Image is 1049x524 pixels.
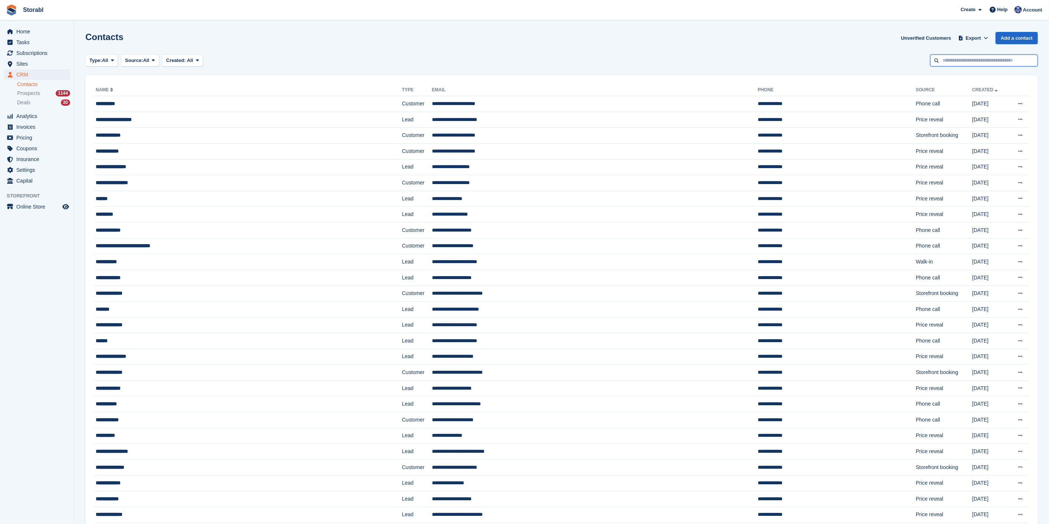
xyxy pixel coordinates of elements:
[916,349,972,365] td: Price reveal
[402,507,432,523] td: Lead
[1014,6,1022,13] img: Tegan Ewart
[972,87,999,92] a: Created
[402,396,432,412] td: Lead
[16,111,61,121] span: Analytics
[957,32,990,44] button: Export
[972,143,1008,159] td: [DATE]
[16,143,61,154] span: Coupons
[916,491,972,507] td: Price reveal
[16,48,61,58] span: Subscriptions
[56,90,70,96] div: 1144
[916,286,972,302] td: Storefront booking
[4,143,70,154] a: menu
[102,57,108,64] span: All
[916,84,972,96] th: Source
[972,428,1008,444] td: [DATE]
[16,202,61,212] span: Online Store
[996,32,1038,44] a: Add a contact
[916,396,972,412] td: Phone call
[916,238,972,254] td: Phone call
[758,84,916,96] th: Phone
[402,254,432,270] td: Lead
[898,32,954,44] a: Unverified Customers
[402,207,432,223] td: Lead
[125,57,143,64] span: Source:
[4,37,70,48] a: menu
[916,159,972,175] td: Price reveal
[96,87,115,92] a: Name
[916,333,972,349] td: Phone call
[916,191,972,207] td: Price reveal
[121,55,159,67] button: Source: All
[402,491,432,507] td: Lead
[17,81,70,88] a: Contacts
[402,143,432,159] td: Customer
[966,35,981,42] span: Export
[997,6,1008,13] span: Help
[916,301,972,317] td: Phone call
[61,202,70,211] a: Preview store
[17,90,40,97] span: Prospects
[916,254,972,270] td: Walk-in
[972,317,1008,333] td: [DATE]
[7,192,74,200] span: Storefront
[17,99,70,107] a: Deals 30
[972,128,1008,144] td: [DATE]
[16,154,61,164] span: Insurance
[972,222,1008,238] td: [DATE]
[402,380,432,396] td: Lead
[916,507,972,523] td: Price reveal
[972,238,1008,254] td: [DATE]
[4,132,70,143] a: menu
[972,491,1008,507] td: [DATE]
[4,59,70,69] a: menu
[402,96,432,112] td: Customer
[4,176,70,186] a: menu
[972,412,1008,428] td: [DATE]
[916,444,972,460] td: Price reveal
[4,111,70,121] a: menu
[972,475,1008,491] td: [DATE]
[916,222,972,238] td: Phone call
[916,459,972,475] td: Storefront booking
[402,333,432,349] td: Lead
[4,154,70,164] a: menu
[972,175,1008,191] td: [DATE]
[1023,6,1042,14] span: Account
[972,396,1008,412] td: [DATE]
[187,58,193,63] span: All
[916,412,972,428] td: Phone call
[972,96,1008,112] td: [DATE]
[162,55,203,67] button: Created: All
[972,349,1008,365] td: [DATE]
[6,4,17,16] img: stora-icon-8386f47178a22dfd0bd8f6a31ec36ba5ce8667c1dd55bd0f319d3a0aa187defe.svg
[402,286,432,302] td: Customer
[16,37,61,48] span: Tasks
[17,89,70,97] a: Prospects 1144
[16,176,61,186] span: Capital
[16,165,61,175] span: Settings
[402,428,432,444] td: Lead
[972,207,1008,223] td: [DATE]
[17,99,30,106] span: Deals
[402,191,432,207] td: Lead
[916,112,972,128] td: Price reveal
[16,26,61,37] span: Home
[972,286,1008,302] td: [DATE]
[143,57,150,64] span: All
[916,96,972,112] td: Phone call
[916,317,972,333] td: Price reveal
[85,32,124,42] h1: Contacts
[4,165,70,175] a: menu
[16,122,61,132] span: Invoices
[402,159,432,175] td: Lead
[166,58,186,63] span: Created:
[972,444,1008,460] td: [DATE]
[402,238,432,254] td: Customer
[972,270,1008,286] td: [DATE]
[432,84,758,96] th: Email
[402,222,432,238] td: Customer
[972,333,1008,349] td: [DATE]
[16,132,61,143] span: Pricing
[4,122,70,132] a: menu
